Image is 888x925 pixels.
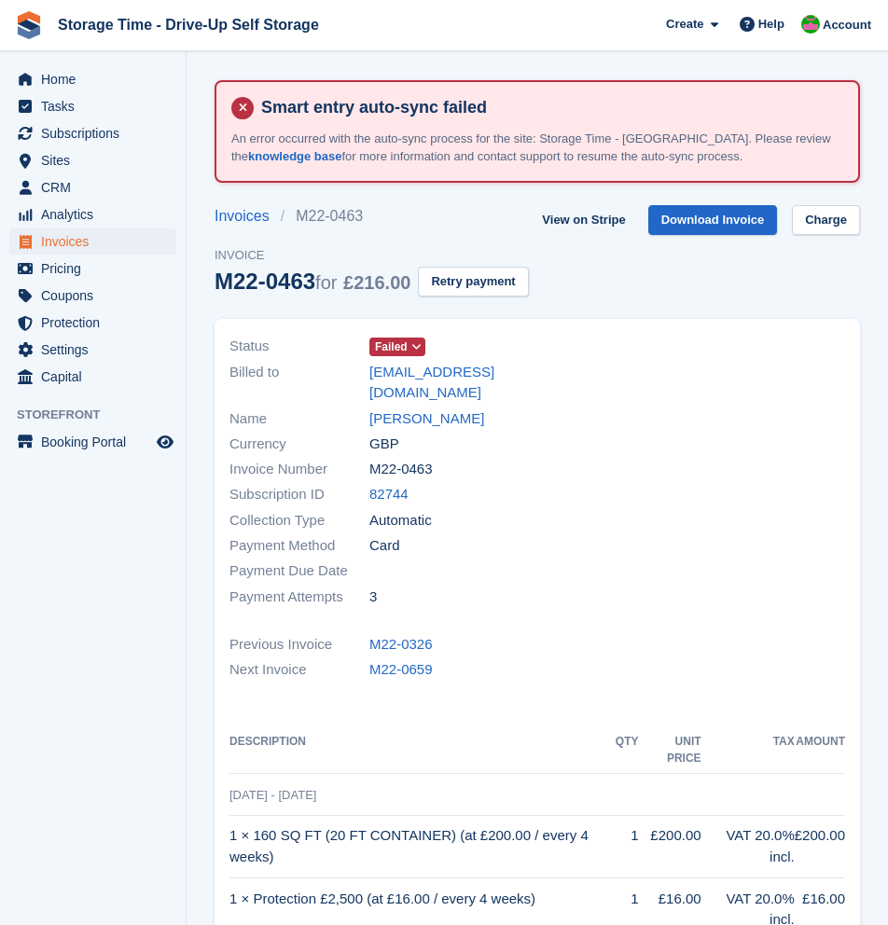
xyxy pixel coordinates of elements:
[248,149,341,163] a: knowledge base
[41,174,153,200] span: CRM
[9,66,176,92] a: menu
[229,484,369,505] span: Subscription ID
[369,634,433,656] a: M22-0326
[41,120,153,146] span: Subscriptions
[229,408,369,430] span: Name
[9,337,176,363] a: menu
[229,535,369,557] span: Payment Method
[215,205,281,228] a: Invoices
[823,16,871,35] span: Account
[369,362,526,404] a: [EMAIL_ADDRESS][DOMAIN_NAME]
[758,15,784,34] span: Help
[9,283,176,309] a: menu
[9,364,176,390] a: menu
[215,205,529,228] nav: breadcrumbs
[801,15,820,34] img: Saeed
[369,459,433,480] span: M22-0463
[9,93,176,119] a: menu
[648,205,778,236] a: Download Invoice
[666,15,703,34] span: Create
[616,727,639,774] th: QTY
[41,310,153,336] span: Protection
[231,130,843,166] p: An error occurred with the auto-sync process for the site: Storage Time - [GEOGRAPHIC_DATA]. Plea...
[638,815,701,877] td: £200.00
[215,269,410,294] div: M22-0463
[41,228,153,255] span: Invoices
[701,727,795,774] th: Tax
[9,147,176,173] a: menu
[343,272,410,293] span: £216.00
[369,659,433,681] a: M22-0659
[9,201,176,228] a: menu
[229,434,369,455] span: Currency
[9,255,176,282] a: menu
[369,484,409,505] a: 82744
[9,174,176,200] a: menu
[9,429,176,455] a: menu
[41,337,153,363] span: Settings
[229,634,369,656] span: Previous Invoice
[369,434,399,455] span: GBP
[369,336,425,357] a: Failed
[375,338,408,355] span: Failed
[229,362,369,404] span: Billed to
[369,408,484,430] a: [PERSON_NAME]
[369,587,377,608] span: 3
[638,727,701,774] th: Unit Price
[41,66,153,92] span: Home
[229,727,616,774] th: Description
[41,201,153,228] span: Analytics
[534,205,632,236] a: View on Stripe
[41,255,153,282] span: Pricing
[215,246,529,265] span: Invoice
[50,9,326,40] a: Storage Time - Drive-Up Self Storage
[229,587,369,608] span: Payment Attempts
[9,120,176,146] a: menu
[229,510,369,532] span: Collection Type
[41,93,153,119] span: Tasks
[229,336,369,357] span: Status
[229,788,316,802] span: [DATE] - [DATE]
[41,147,153,173] span: Sites
[795,727,845,774] th: Amount
[229,459,369,480] span: Invoice Number
[418,267,528,297] button: Retry payment
[315,272,337,293] span: for
[41,283,153,309] span: Coupons
[154,431,176,453] a: Preview store
[369,510,432,532] span: Automatic
[701,825,795,867] div: VAT 20.0% incl.
[17,406,186,424] span: Storefront
[9,228,176,255] a: menu
[41,429,153,455] span: Booking Portal
[229,815,616,877] td: 1 × 160 SQ FT (20 FT CONTAINER) (at £200.00 / every 4 weeks)
[795,815,845,877] td: £200.00
[792,205,860,236] a: Charge
[254,97,843,118] h4: Smart entry auto-sync failed
[229,659,369,681] span: Next Invoice
[15,11,43,39] img: stora-icon-8386f47178a22dfd0bd8f6a31ec36ba5ce8667c1dd55bd0f319d3a0aa187defe.svg
[41,364,153,390] span: Capital
[616,815,639,877] td: 1
[9,310,176,336] a: menu
[229,560,369,582] span: Payment Due Date
[369,535,400,557] span: Card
